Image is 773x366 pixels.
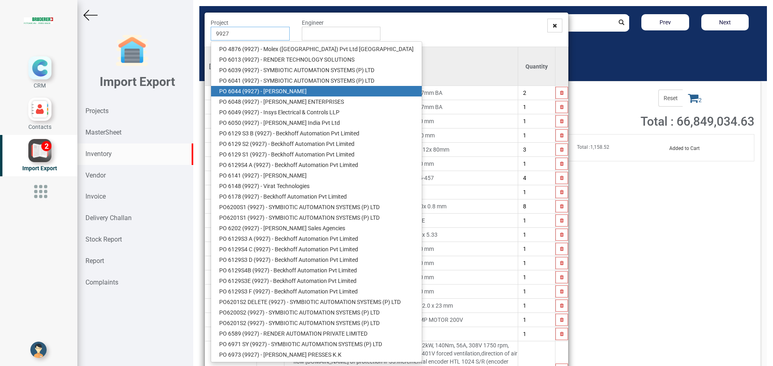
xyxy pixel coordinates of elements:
a: PO 6050 (9927) - [PERSON_NAME] India Pvt Ltd [211,118,422,128]
a: PO 6129S3 F (9927) - Beckhoff Automation Pvt Limited [211,286,422,297]
strong: 9927 [252,151,265,158]
strong: 9927 [256,235,269,242]
a: PO6201S2 DELETE (9927) - SYMBIOTIC AUTOMATION SYSTEMS (P) LTD [211,297,422,307]
strong: 9927 [244,193,257,200]
a: PO 4876 (9927) - Molex ([GEOGRAPHIC_DATA]) Pvt Ltd [GEOGRAPHIC_DATA] [211,44,422,54]
strong: 9927 [244,109,257,116]
a: PO 6048 (9927) - [PERSON_NAME] ENTERPRISES [211,96,422,107]
td: 9 [205,199,257,214]
td: 14 [205,270,257,285]
strong: 9927 [244,330,257,337]
a: PO 6202 (9927) - [PERSON_NAME] Sales Agencies [211,223,422,233]
a: PO 6129S3 A (9927) - Beckhoff Automation Pvt Limited [211,233,422,244]
a: PO6201S1 (9927) - SYMBIOTIC AUTOMATION SYSTEMS (P) LTD [211,212,422,223]
td: 17 [205,313,257,327]
a: PO 6178 (9927) - Beckhoff Automation Pvt Limited [211,191,422,202]
a: PO6201S2 (9927) - SYMBIOTIC AUTOMATION SYSTEMS (P) LTD [211,318,422,328]
a: PO 6971 SY (9927) - SYMBIOTIC AUTOMATION SYSTEMS (P) LTD [211,339,422,349]
th: Quantity [518,47,555,86]
strong: 9927 [252,141,265,147]
strong: 9927 [244,183,257,189]
td: 18 [205,327,257,341]
a: PO 6129S3 D (9927) - Beckhoff Automation Pvt Limited [211,255,422,265]
a: PO 6013 (9927) - RENDER TECHNOLOGY SOLUTIONS [211,54,422,65]
div: Engineer [296,19,387,41]
a: PO 6039 (9927) - SYMBIOTIC AUTOMATION SYSTEMS (P) LTD [211,65,422,75]
strong: 9927 [254,267,267,274]
a: PO 6129 S2 (9927) - Beckhoff Automation Pvt Limited [211,139,422,149]
strong: 9927 [256,257,269,263]
td: 6 [205,157,257,171]
a: PO 6129S4 A (9927) - Beckhoff Automation Pvt Limited [211,160,422,170]
strong: 9927 [250,309,263,316]
strong: 9927 [244,98,257,105]
td: 1 [205,86,257,100]
a: PO 6041 (9927) - SYMBIOTIC AUTOMATION SYSTEMS (P) LTD [211,75,422,86]
td: 8 [205,185,257,199]
a: PO 6589 (9927) - RENDER AUTOMATION PRIVATE LIMITED [211,328,422,339]
a: PO 6129 S1 (9927) - Beckhoff Automation Pvt Limited [211,149,422,160]
strong: 9927 [252,341,265,347]
a: PO 6129S3E (9927) - Beckhoff Automation Pvt Limited [211,276,422,286]
div: Project [205,19,296,41]
a: PO 6044 (9927) - [PERSON_NAME] [211,86,422,96]
td: 2 [205,100,257,114]
strong: 9927 [255,288,268,295]
a: PO 6129 S3 B (9927) - Beckhoff Automation Pvt Limited [211,128,422,139]
strong: 9927 [254,278,267,284]
td: 11 [205,228,257,242]
strong: 9927 [244,225,257,231]
td: 7 [205,171,257,185]
strong: 9927 [256,246,269,253]
strong: 9927 [244,172,257,179]
a: PO 6129S4 C (9927) - Beckhoff Automation Pvt Limited [211,244,422,255]
strong: 9927 [256,162,269,168]
strong: 9927 [271,299,284,305]
strong: 9927 [257,130,270,137]
strong: 9927 [244,120,257,126]
a: PO6200S1 (9927) - SYMBIOTIC AUTOMATION SYSTEMS (P) LTD [211,202,422,212]
td: 5 [205,143,257,157]
td: 3 [205,114,257,128]
a: PO 6973 (9927) - [PERSON_NAME] PRESSES K.K [211,349,422,360]
a: PO 6129S4B (9927) - Beckhoff Automation Pvt Limited [211,265,422,276]
td: 12 [205,242,257,256]
a: PO 6049 (9927) - Insys Electrical & Controls LLP [211,107,422,118]
strong: 9927 [250,320,263,326]
td: 13 [205,256,257,270]
strong: 9927 [244,88,257,94]
td: 4 [205,128,257,143]
td: 16 [205,299,257,313]
strong: 9927 [244,67,257,73]
strong: 9927 [250,214,263,221]
strong: 9927 [250,204,263,210]
a: PO 6141 (9927) - [PERSON_NAME] [211,170,422,181]
td: 15 [205,285,257,299]
strong: 9927 [244,77,257,84]
th: [DOMAIN_NAME] [205,47,257,86]
strong: 9927 [244,351,257,358]
strong: 9927 [244,46,257,52]
a: PO 6148 (9927) - Virat Technologies [211,181,422,191]
td: 10 [205,214,257,228]
strong: 9927 [244,56,257,63]
a: PO6200S2 (9927) - SYMBIOTIC AUTOMATION SYSTEMS (P) LTD [211,307,422,318]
